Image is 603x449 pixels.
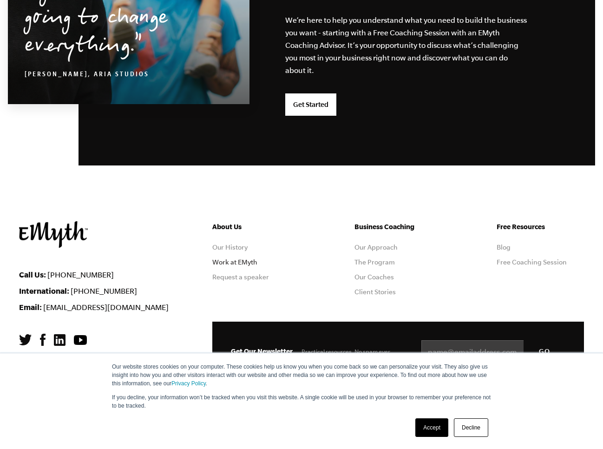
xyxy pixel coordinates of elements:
img: Twitter [19,334,32,345]
a: Our Approach [354,244,398,251]
a: Blog [497,244,511,251]
cite: [PERSON_NAME], Aria Studios [25,72,149,79]
a: Decline [454,418,488,437]
span: Get Our Newsletter [231,347,293,355]
span: Practical resources. No spam ever. [301,348,391,355]
img: Facebook [40,334,46,346]
h5: Free Resources [497,221,584,232]
a: [EMAIL_ADDRESS][DOMAIN_NAME] [43,303,169,311]
a: Our Coaches [354,273,394,281]
h5: About Us [212,221,300,232]
a: Work at EMyth [212,258,257,266]
img: EMyth [19,221,88,248]
a: [PHONE_NUMBER] [47,271,114,279]
a: Privacy Policy [171,380,206,387]
p: If you decline, your information won’t be tracked when you visit this website. A single cookie wi... [112,393,491,410]
a: Accept [415,418,448,437]
strong: Call Us: [19,270,46,279]
a: Our History [212,244,248,251]
p: We’re here to help you understand what you need to build the business you want - starting with a ... [285,14,528,77]
a: [PHONE_NUMBER] [71,287,137,295]
a: Request a speaker [212,273,269,281]
a: Get Started [285,93,336,116]
strong: International: [19,286,69,295]
p: Our website stores cookies on your computer. These cookies help us know you when you come back so... [112,363,491,388]
input: GO [524,340,565,363]
a: Free Coaching Session [497,258,567,266]
strong: Email: [19,303,42,311]
a: Client Stories [354,288,396,296]
input: name@emailaddress.com [421,340,565,363]
a: The Program [354,258,395,266]
img: LinkedIn [54,334,66,346]
img: YouTube [74,335,87,345]
h5: Business Coaching [354,221,442,232]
